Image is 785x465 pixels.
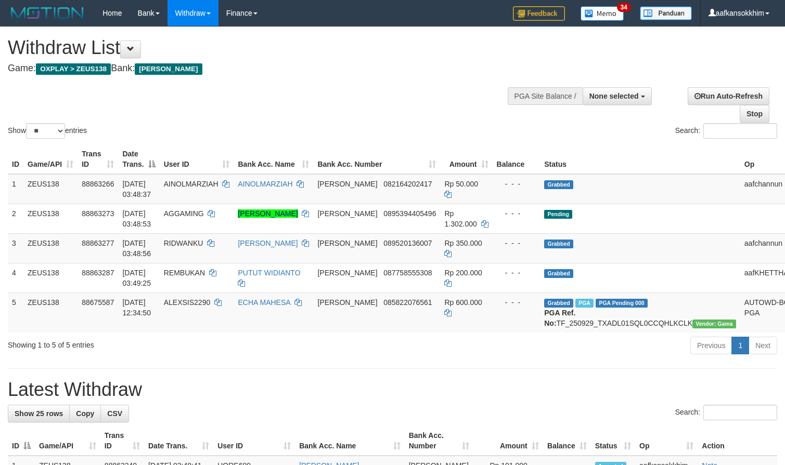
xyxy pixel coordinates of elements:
[69,405,101,422] a: Copy
[383,180,432,188] span: Copy 082164202417 to clipboard
[213,426,295,456] th: User ID: activate to sort column ascending
[444,298,482,307] span: Rp 600.000
[692,320,736,328] span: Vendor URL: https://trx31.1velocity.biz
[8,5,87,21] img: MOTION_logo.png
[497,238,536,248] div: - - -
[8,379,777,400] h1: Latest Withdraw
[313,144,440,174] th: Bank Acc. Number: activate to sort column ascending
[317,269,377,277] span: [PERSON_NAME]
[383,239,432,247] span: Copy 089520136007 to clipboard
[82,269,114,277] span: 88863287
[100,426,144,456] th: Trans ID: activate to sort column ascending
[23,204,78,233] td: ZEUS138
[317,239,377,247] span: [PERSON_NAME]
[107,409,122,418] span: CSV
[497,297,536,308] div: - - -
[8,174,23,204] td: 1
[8,405,70,422] a: Show 25 rows
[493,144,541,174] th: Balance
[731,337,749,354] a: 1
[497,208,536,219] div: - - -
[540,293,740,333] td: TF_250929_TXADL01SQL0CCQHLKCLK
[383,269,432,277] span: Copy 087758555308 to clipboard
[8,336,319,350] div: Showing 1 to 5 of 5 entries
[581,6,624,21] img: Button%20Memo.svg
[513,6,565,21] img: Feedback.jpg
[122,269,151,287] span: [DATE] 03:49:25
[164,239,203,247] span: RIDWANKU
[317,180,377,188] span: [PERSON_NAME]
[82,180,114,188] span: 88863266
[596,299,648,308] span: PGA Pending
[444,209,477,228] span: Rp 1.302.000
[544,240,573,248] span: Grabbed
[135,63,202,75] span: [PERSON_NAME]
[238,209,298,218] a: [PERSON_NAME]
[144,426,213,456] th: Date Trans.: activate to sort column ascending
[544,299,573,308] span: Grabbed
[35,426,100,456] th: Game/API: activate to sort column ascending
[543,426,591,456] th: Balance: activate to sort column ascending
[497,268,536,278] div: - - -
[740,105,769,123] a: Stop
[23,144,78,174] th: Game/API: activate to sort column ascending
[544,269,573,278] span: Grabbed
[238,298,290,307] a: ECHA MAHESA
[122,298,151,317] span: [DATE] 12:34:50
[238,180,292,188] a: AINOLMARZIAH
[8,63,513,74] h4: Game: Bank:
[164,298,211,307] span: ALEXSIS2290
[575,299,594,308] span: Marked by aafpengsreynich
[444,269,482,277] span: Rp 200.000
[690,337,732,354] a: Previous
[540,144,740,174] th: Status
[8,144,23,174] th: ID
[444,239,482,247] span: Rp 350.000
[100,405,129,422] a: CSV
[497,179,536,189] div: - - -
[698,426,777,456] th: Action
[591,426,635,456] th: Status: activate to sort column ascending
[589,92,639,100] span: None selected
[82,209,114,218] span: 88863273
[122,209,151,228] span: [DATE] 03:48:53
[444,180,478,188] span: Rp 50.000
[122,180,151,198] span: [DATE] 03:48:37
[76,409,94,418] span: Copy
[238,239,298,247] a: [PERSON_NAME]
[317,298,377,307] span: [PERSON_NAME]
[688,87,769,105] a: Run Auto-Refresh
[635,426,698,456] th: Op: activate to sort column ascending
[23,293,78,333] td: ZEUS138
[675,405,777,420] label: Search:
[160,144,234,174] th: User ID: activate to sort column ascending
[26,123,65,139] select: Showentries
[544,180,573,189] span: Grabbed
[473,426,543,456] th: Amount: activate to sort column ascending
[118,144,159,174] th: Date Trans.: activate to sort column descending
[8,37,513,58] h1: Withdraw List
[23,174,78,204] td: ZEUS138
[36,63,111,75] span: OXPLAY > ZEUS138
[78,144,118,174] th: Trans ID: activate to sort column ascending
[617,3,631,12] span: 34
[640,6,692,20] img: panduan.png
[544,309,575,327] b: PGA Ref. No:
[82,298,114,307] span: 88675587
[583,87,652,105] button: None selected
[8,204,23,233] td: 2
[317,209,377,218] span: [PERSON_NAME]
[440,144,492,174] th: Amount: activate to sort column ascending
[122,239,151,258] span: [DATE] 03:48:56
[675,123,777,139] label: Search:
[544,210,572,219] span: Pending
[383,298,432,307] span: Copy 085822076561 to clipboard
[82,239,114,247] span: 88863277
[383,209,436,218] span: Copy 0895394405496 to clipboard
[295,426,405,456] th: Bank Acc. Name: activate to sort column ascending
[8,426,35,456] th: ID: activate to sort column descending
[23,263,78,293] td: ZEUS138
[405,426,473,456] th: Bank Acc. Number: activate to sort column ascending
[23,233,78,263] td: ZEUS138
[15,409,63,418] span: Show 25 rows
